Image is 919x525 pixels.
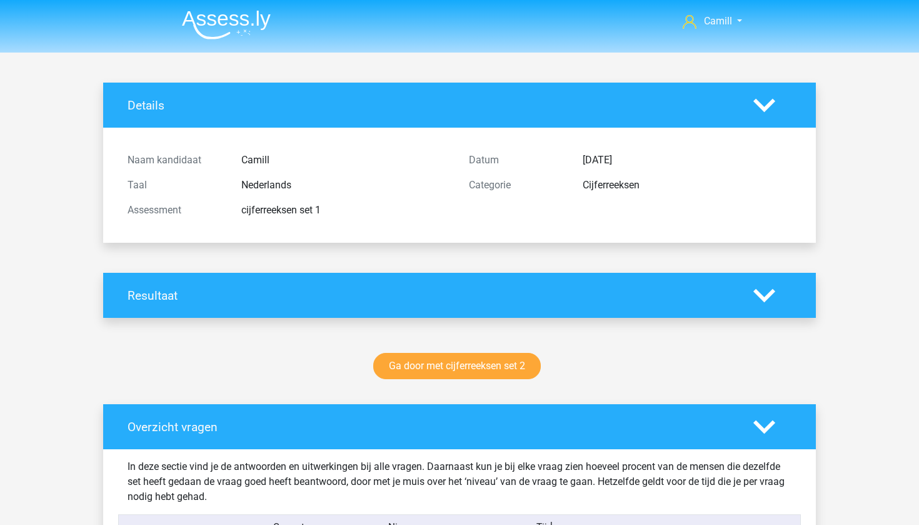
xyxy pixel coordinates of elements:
div: Camill [232,153,459,168]
h4: Resultaat [128,288,735,303]
div: cijferreeksen set 1 [232,203,459,218]
div: Taal [118,178,232,193]
div: Assessment [118,203,232,218]
span: Camill [704,15,732,27]
div: Datum [459,153,573,168]
h4: Overzicht vragen [128,420,735,434]
div: Categorie [459,178,573,193]
div: Naam kandidaat [118,153,232,168]
a: Camill [678,14,747,29]
h4: Details [128,98,735,113]
div: [DATE] [573,153,801,168]
div: In deze sectie vind je de antwoorden en uitwerkingen bij alle vragen. Daarnaast kun je bij elke v... [118,459,801,504]
a: Ga door met cijferreeksen set 2 [373,353,541,379]
img: Assessly [182,10,271,39]
div: Nederlands [232,178,459,193]
div: Cijferreeksen [573,178,801,193]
